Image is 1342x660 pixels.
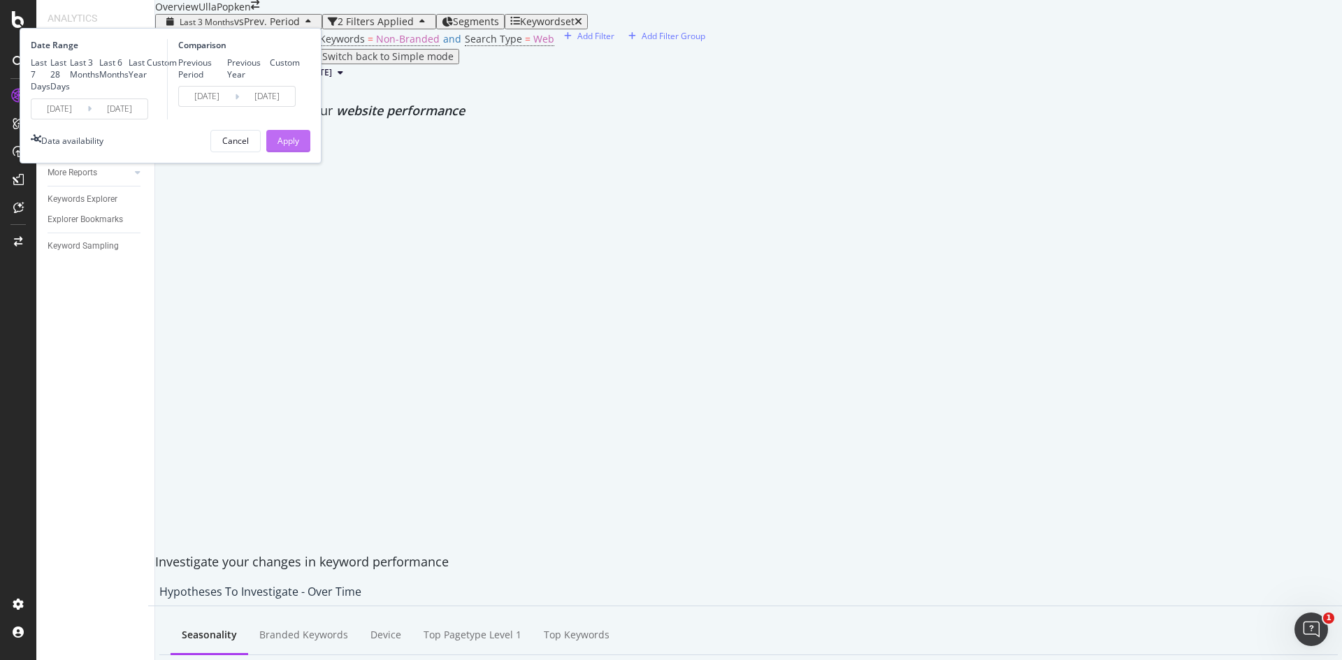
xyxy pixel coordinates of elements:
[92,99,147,119] input: End Date
[155,14,322,29] button: Last 3 MonthsvsPrev. Period
[48,192,145,207] a: Keywords Explorer
[338,16,414,27] div: 2 Filters Applied
[129,57,147,80] div: Last Year
[270,57,300,68] div: Custom
[227,57,270,80] div: Previous Year
[48,11,143,25] div: Analytics
[210,130,261,152] button: Cancel
[299,64,349,81] button: [DATE]
[48,192,117,207] div: Keywords Explorer
[544,628,609,642] div: Top Keywords
[147,57,177,68] div: Custom
[505,14,588,29] button: Keywordset
[48,212,123,227] div: Explorer Bookmarks
[48,166,97,180] div: More Reports
[31,57,50,92] div: Last 7 Days
[41,135,103,147] div: Data availability
[424,628,521,642] div: Top pagetype Level 1
[520,16,575,27] div: Keywordset
[159,585,361,599] div: Hypotheses to Investigate - Over Time
[376,32,440,45] span: Non-Branded
[533,32,554,45] span: Web
[1294,613,1328,646] iframe: Intercom live chat
[619,29,709,43] button: Add Filter Group
[50,57,70,92] div: Last 28 Days
[155,553,1342,571] div: Investigate your changes in keyword performance
[642,30,705,42] div: Add Filter Group
[180,16,234,28] span: Last 3 Months
[322,51,454,62] div: Switch back to Simple mode
[234,15,300,28] span: vs Prev. Period
[48,239,145,254] a: Keyword Sampling
[577,30,614,42] div: Add Filter
[319,32,365,45] span: Keywords
[31,99,87,119] input: Start Date
[266,130,310,152] button: Apply
[48,212,145,227] a: Explorer Bookmarks
[1323,613,1334,624] span: 1
[525,32,531,45] span: =
[48,25,143,41] div: RealKeywords
[336,102,465,119] span: website performance
[222,135,249,147] div: Cancel
[178,57,227,80] div: Previous Period
[368,32,373,45] span: =
[70,57,99,80] div: Last 3 Months
[443,32,461,45] span: and
[48,239,119,254] div: Keyword Sampling
[436,14,505,29] button: Segments
[48,166,131,180] a: More Reports
[322,14,436,29] button: 2 Filters Applied
[178,39,300,51] div: Comparison
[239,87,295,106] input: End Date
[317,49,459,64] button: Switch back to Simple mode
[465,32,522,45] span: Search Type
[554,29,619,43] button: Add Filter
[99,57,129,80] div: Last 6 Months
[155,102,1342,120] div: Detect big movements in your
[31,39,164,51] div: Date Range
[182,628,237,642] div: Seasonality
[453,15,499,28] span: Segments
[259,628,348,642] div: Branded Keywords
[179,87,235,106] input: Start Date
[277,135,299,147] div: Apply
[370,628,401,642] div: Device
